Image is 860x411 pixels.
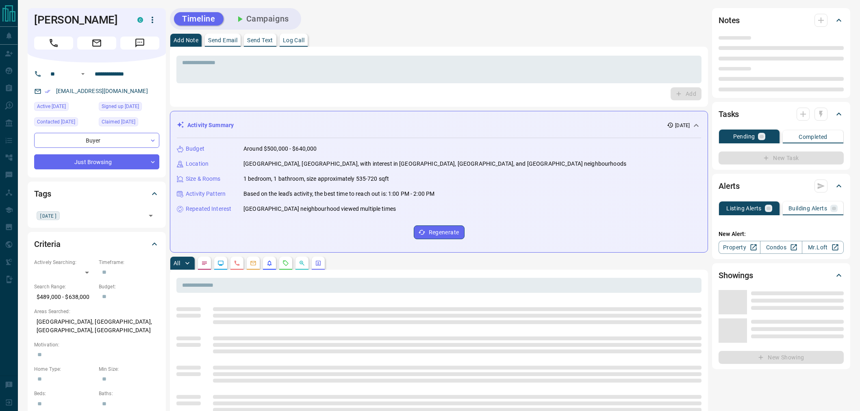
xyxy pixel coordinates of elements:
[34,184,159,203] div: Tags
[299,260,305,266] svg: Opportunities
[719,14,740,27] h2: Notes
[174,12,224,26] button: Timeline
[201,260,208,266] svg: Notes
[802,241,844,254] a: Mr.Loft
[243,175,389,183] p: 1 bedroom, 1 bathroom, size approximately 535-720 sqft
[120,37,159,50] span: Message
[719,266,844,285] div: Showings
[34,234,159,254] div: Criteria
[315,260,321,266] svg: Agent Actions
[77,37,116,50] span: Email
[37,118,75,126] span: Contacted [DATE]
[186,145,204,153] p: Budget
[719,230,844,238] p: New Alert:
[34,117,95,129] div: Sun Sep 28 2025
[243,160,626,168] p: [GEOGRAPHIC_DATA], [GEOGRAPHIC_DATA], with interest in [GEOGRAPHIC_DATA], [GEOGRAPHIC_DATA], and ...
[733,134,755,139] p: Pending
[34,290,95,304] p: $489,000 - $638,000
[186,190,226,198] p: Activity Pattern
[234,260,240,266] svg: Calls
[187,121,234,130] p: Activity Summary
[99,102,159,113] div: Fri Sep 26 2025
[137,17,143,23] div: condos.ca
[243,205,396,213] p: [GEOGRAPHIC_DATA] neighbourhood viewed multiple times
[34,238,61,251] h2: Criteria
[99,366,159,373] p: Min Size:
[243,190,434,198] p: Based on the lead's activity, the best time to reach out is: 1:00 PM - 2:00 PM
[283,37,304,43] p: Log Call
[39,212,57,220] span: [DATE]
[719,176,844,196] div: Alerts
[145,210,156,221] button: Open
[78,69,88,79] button: Open
[675,122,690,129] p: [DATE]
[186,175,221,183] p: Size & Rooms
[217,260,224,266] svg: Lead Browsing Activity
[247,37,273,43] p: Send Text
[34,102,95,113] div: Fri Sep 26 2025
[414,225,465,239] button: Regenerate
[99,390,159,397] p: Baths:
[208,37,237,43] p: Send Email
[719,108,739,121] h2: Tasks
[34,341,159,348] p: Motivation:
[34,133,159,148] div: Buyer
[34,308,159,315] p: Areas Searched:
[719,180,740,193] h2: Alerts
[34,187,51,200] h2: Tags
[719,11,844,30] div: Notes
[99,283,159,290] p: Budget:
[243,145,317,153] p: Around $500,000 - $640,000
[37,102,66,110] span: Active [DATE]
[174,37,198,43] p: Add Note
[34,366,95,373] p: Home Type:
[282,260,289,266] svg: Requests
[56,88,148,94] a: [EMAIL_ADDRESS][DOMAIN_NAME]
[34,154,159,169] div: Just Browsing
[102,118,135,126] span: Claimed [DATE]
[227,12,297,26] button: Campaigns
[719,269,753,282] h2: Showings
[177,118,701,133] div: Activity Summary[DATE]
[34,315,159,337] p: [GEOGRAPHIC_DATA], [GEOGRAPHIC_DATA], [GEOGRAPHIC_DATA], [GEOGRAPHIC_DATA]
[186,205,231,213] p: Repeated Interest
[34,37,73,50] span: Call
[99,259,159,266] p: Timeframe:
[719,104,844,124] div: Tasks
[174,260,180,266] p: All
[788,205,827,211] p: Building Alerts
[250,260,256,266] svg: Emails
[45,89,50,94] svg: Email Verified
[99,117,159,129] div: Sun Sep 28 2025
[719,241,760,254] a: Property
[186,160,208,168] p: Location
[726,205,762,211] p: Listing Alerts
[799,134,827,140] p: Completed
[34,390,95,397] p: Beds:
[34,283,95,290] p: Search Range:
[102,102,139,110] span: Signed up [DATE]
[34,259,95,266] p: Actively Searching:
[266,260,273,266] svg: Listing Alerts
[34,13,125,26] h1: [PERSON_NAME]
[760,241,802,254] a: Condos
